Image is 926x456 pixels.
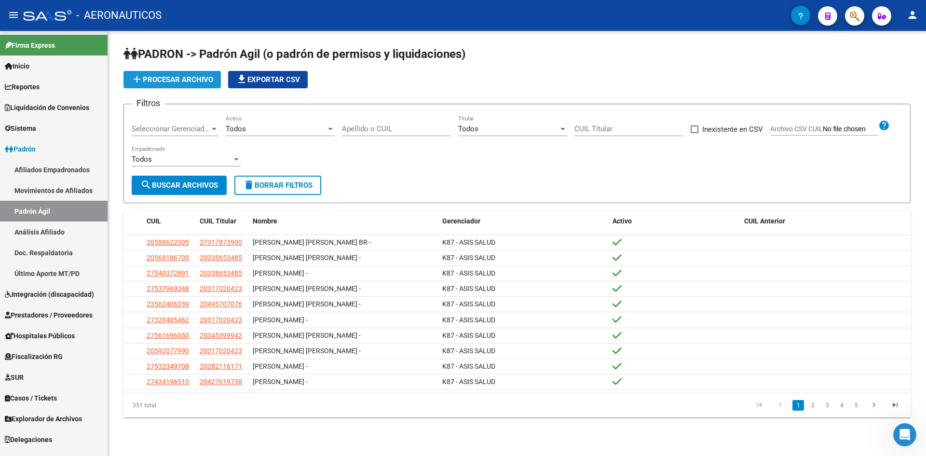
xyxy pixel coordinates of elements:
span: 20317020423 [200,347,242,355]
a: go to first page [750,400,768,411]
li: page 5 [849,397,863,414]
span: [PERSON_NAME] [PERSON_NAME] BR - [253,238,371,246]
button: Buscar Archivos [132,176,227,195]
li: page 2 [805,397,820,414]
button: Procesar archivo [123,71,221,88]
span: CUIL Titular [200,217,236,225]
datatable-header-cell: CUIL Titular [196,211,249,232]
span: 20317020423 [200,316,242,324]
span: 27540372891 [147,269,189,277]
span: SUR [5,372,24,383]
datatable-header-cell: CUIL Anterior [740,211,911,232]
a: 5 [850,400,862,411]
span: 20495707076 [200,300,242,308]
mat-icon: add [131,73,143,85]
span: 20568186703 [147,254,189,262]
a: go to next page [865,400,883,411]
span: K87 - ASIS SALUD [442,332,495,339]
span: Sistema [5,123,36,134]
span: Procesar archivo [131,75,213,84]
span: [PERSON_NAME] - [253,378,308,386]
span: - AERONAUTICOS [76,5,162,26]
span: K87 - ASIS SALUD [442,300,495,308]
mat-icon: search [140,179,152,191]
a: 4 [836,400,847,411]
span: [PERSON_NAME] [PERSON_NAME] - [253,254,361,262]
span: Buscar Archivos [140,181,218,190]
span: Delegaciones [5,434,52,445]
span: K87 - ASIS SALUD [442,362,495,370]
a: go to last page [886,400,904,411]
button: Exportar CSV [228,71,308,88]
mat-icon: delete [243,179,255,191]
span: Exportar CSV [236,75,300,84]
input: Archivo CSV CUIL [823,125,878,134]
span: Nombre [253,217,277,225]
mat-icon: menu [8,9,19,21]
span: PADRON -> Padrón Agil (o padrón de permisos y liquidaciones) [123,47,465,61]
span: K87 - ASIS SALUD [442,254,495,262]
li: page 1 [791,397,805,414]
span: Activo [613,217,632,225]
span: 20427619738 [200,378,242,386]
span: 20338653485 [200,269,242,277]
span: Liquidación de Convenios [5,102,89,113]
span: 20338653485 [200,254,242,262]
span: Archivo CSV CUIL [770,125,823,133]
span: Gerenciador [442,217,480,225]
span: Fiscalización RG [5,351,63,362]
span: K87 - ASIS SALUD [442,316,495,324]
span: 27532349708 [147,362,189,370]
span: Seleccionar Gerenciador [132,124,210,133]
span: Integración (discapacidad) [5,289,94,300]
mat-icon: help [878,120,890,131]
mat-icon: person [907,9,918,21]
span: Padrón [5,144,36,154]
datatable-header-cell: Activo [609,211,740,232]
span: Inexistente en CSV [702,124,763,135]
span: Inicio [5,61,29,71]
span: Todos [132,155,152,164]
span: Firma Express [5,40,55,51]
span: 27561696050 [147,332,189,339]
span: 27537969348 [147,285,189,292]
span: [PERSON_NAME] - [253,362,308,370]
datatable-header-cell: Gerenciador [438,211,609,232]
span: 20282116171 [200,362,242,370]
span: [PERSON_NAME] [PERSON_NAME] - [253,347,361,355]
span: Todos [458,124,478,133]
span: K87 - ASIS SALUD [442,285,495,292]
span: Casos / Tickets [5,393,57,403]
span: Prestadores / Proveedores [5,310,93,320]
span: [PERSON_NAME] [PERSON_NAME] - [253,285,361,292]
a: 3 [821,400,833,411]
mat-icon: file_download [236,73,247,85]
div: 351 total [123,393,279,417]
li: page 4 [834,397,849,414]
a: go to previous page [771,400,790,411]
span: [PERSON_NAME] - [253,316,308,324]
span: K87 - ASIS SALUD [442,347,495,355]
span: Explorador de Archivos [5,414,82,424]
span: [PERSON_NAME] - [253,269,308,277]
span: 27320405462 [147,316,189,324]
li: page 3 [820,397,834,414]
span: K87 - ASIS SALUD [442,269,495,277]
button: Borrar Filtros [234,176,321,195]
span: [PERSON_NAME] [PERSON_NAME] - [253,300,361,308]
span: Todos [226,124,246,133]
span: 20317020423 [200,285,242,292]
datatable-header-cell: CUIL [143,211,196,232]
span: CUIL Anterior [744,217,785,225]
span: 20592077990 [147,347,189,355]
span: Borrar Filtros [243,181,313,190]
span: 27317873900 [200,238,242,246]
span: Hospitales Públicos [5,331,75,341]
a: 1 [792,400,804,411]
h3: Filtros [132,97,165,110]
span: K87 - ASIS SALUD [442,378,495,386]
span: K87 - ASIS SALUD [442,238,495,246]
span: [PERSON_NAME] [PERSON_NAME] - [253,332,361,339]
span: 20345399942 [200,332,242,339]
span: 23562406239 [147,300,189,308]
